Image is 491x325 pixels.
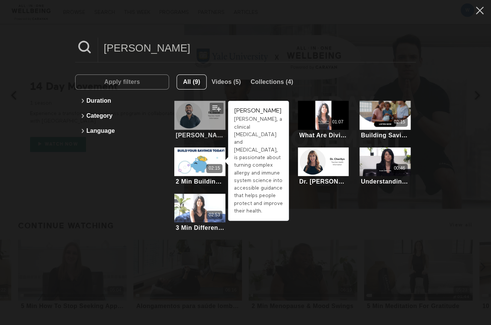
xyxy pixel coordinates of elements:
div: 00:46 [394,165,405,172]
div: 01:07 [332,119,343,125]
button: Add to my list [210,103,224,114]
div: [PERSON_NAME] [176,132,224,139]
div: 2 Min Building Savings With Divided Deposits [176,178,224,185]
div: What Are Dividends (Highlight) [299,132,347,139]
input: Search [98,38,416,58]
button: All (9) [177,74,207,90]
span: Videos (5) [212,79,241,85]
a: What Are Dividends (Highlight)01:07What Are Dividends (Highlight) [298,101,349,140]
span: All (9) [183,79,200,85]
span: Collections (4) [251,79,293,85]
div: 02:15 [394,119,405,125]
button: Videos (5) [207,74,246,90]
button: Collections (4) [246,74,298,90]
button: Duration [79,93,165,108]
a: Understanding Estate Planning For Blended Families (Highlight)00:46Understanding Estate Planning ... [360,147,411,186]
div: 3 Min Different Types Of Investment Income [176,224,224,231]
button: Language [79,123,165,138]
div: 02:15 [208,165,220,172]
div: [PERSON_NAME], a clinical [MEDICAL_DATA] and [MEDICAL_DATA], is passionate about turning complex ... [234,115,283,215]
button: Category [79,108,165,123]
a: Building Savings With Divided Deposits (Audio)02:15Building Savings With Divided Deposits (Audio) [360,101,411,140]
a: 3 Min Different Types Of Investment Income02:533 Min Different Types Of Investment Income [174,194,225,232]
div: Building Savings With Divided Deposits (Audio) [361,132,409,139]
strong: [PERSON_NAME] [234,108,281,114]
a: Dr. CherilynDr. [PERSON_NAME] [298,147,349,186]
div: 02:53 [208,212,220,218]
a: Dr. David[PERSON_NAME] [174,101,225,140]
div: Understanding Estate Planning For Blended Families (Highlight) [361,178,409,185]
div: Dr. [PERSON_NAME] [299,178,347,185]
a: 2 Min Building Savings With Divided Deposits 02:152 Min Building Savings With Divided Deposits [174,147,225,186]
